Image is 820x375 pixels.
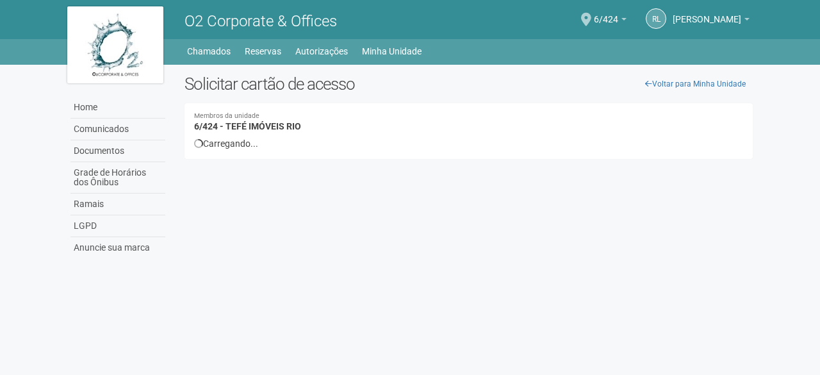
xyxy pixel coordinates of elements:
[70,162,165,194] a: Grade de Horários dos Ônibus
[184,74,753,94] h2: Solicitar cartão de acesso
[194,113,743,131] h4: 6/424 - TEFÉ IMÓVEIS RIO
[594,16,627,26] a: 6/424
[362,42,422,60] a: Minha Unidade
[638,74,753,94] a: Voltar para Minha Unidade
[70,237,165,258] a: Anuncie sua marca
[245,42,281,60] a: Reservas
[187,42,231,60] a: Chamados
[194,138,743,149] div: Carregando...
[673,2,741,24] span: Robson Luiz Ferraro Motta
[194,113,743,120] small: Membros da unidade
[184,12,337,30] span: O2 Corporate & Offices
[70,97,165,119] a: Home
[70,215,165,237] a: LGPD
[673,16,750,26] a: [PERSON_NAME]
[646,8,666,29] a: RL
[295,42,348,60] a: Autorizações
[67,6,163,83] img: logo.jpg
[70,140,165,162] a: Documentos
[70,119,165,140] a: Comunicados
[70,194,165,215] a: Ramais
[594,2,618,24] span: 6/424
